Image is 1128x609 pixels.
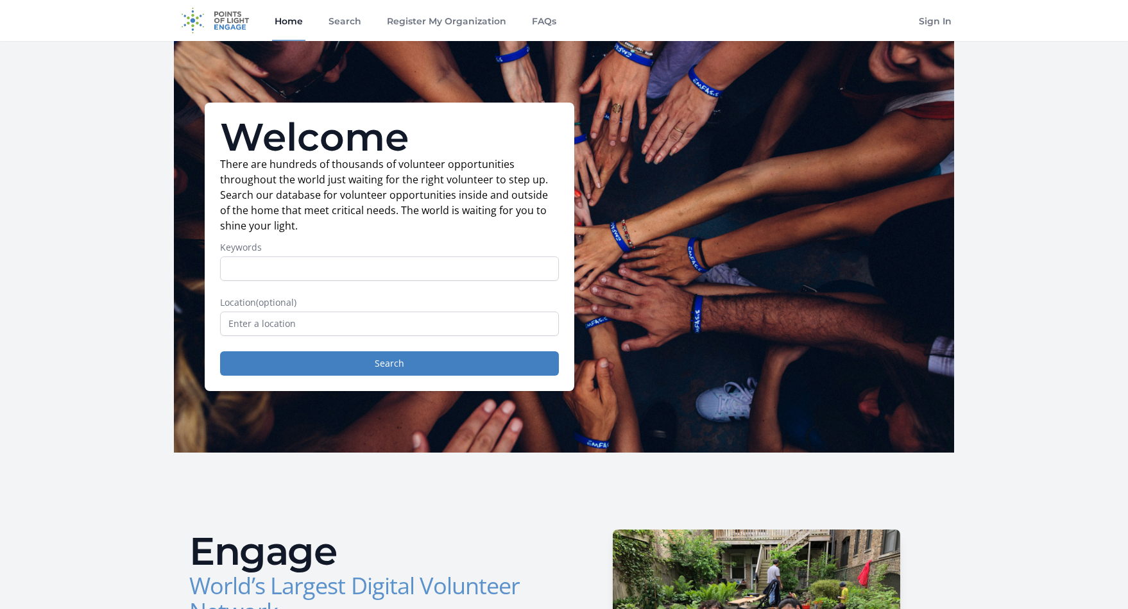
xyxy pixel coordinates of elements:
button: Search [220,351,559,376]
p: There are hundreds of thousands of volunteer opportunities throughout the world just waiting for ... [220,156,559,233]
span: (optional) [256,296,296,308]
h1: Welcome [220,118,559,156]
label: Location [220,296,559,309]
input: Enter a location [220,312,559,336]
label: Keywords [220,241,559,254]
h2: Engage [189,532,554,571]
